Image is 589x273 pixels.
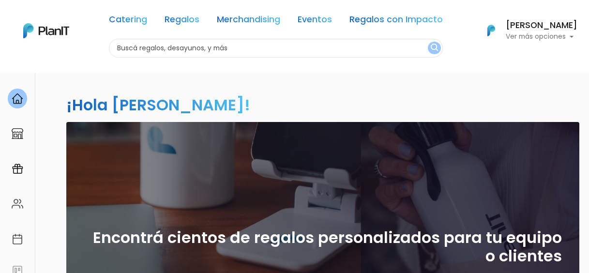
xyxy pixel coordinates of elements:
h2: ¡Hola [PERSON_NAME]! [66,94,250,116]
img: PlanIt Logo [23,23,69,38]
h2: Encontrá cientos de regalos personalizados para tu equipo o clientes [84,228,562,266]
a: Merchandising [217,15,280,27]
a: Regalos con Impacto [349,15,443,27]
img: calendar-87d922413cdce8b2cf7b7f5f62616a5cf9e4887200fb71536465627b3292af00.svg [12,233,23,245]
a: Regalos [165,15,199,27]
h6: [PERSON_NAME] [506,21,577,30]
img: campaigns-02234683943229c281be62815700db0a1741e53638e28bf9629b52c665b00959.svg [12,163,23,175]
img: people-662611757002400ad9ed0e3c099ab2801c6687ba6c219adb57efc949bc21e19d.svg [12,198,23,210]
p: Ver más opciones [506,33,577,40]
a: Eventos [298,15,332,27]
img: home-e721727adea9d79c4d83392d1f703f7f8bce08238fde08b1acbfd93340b81755.svg [12,93,23,105]
img: search_button-432b6d5273f82d61273b3651a40e1bd1b912527efae98b1b7a1b2c0702e16a8d.svg [431,44,438,53]
input: Buscá regalos, desayunos, y más [109,39,443,58]
img: PlanIt Logo [481,20,502,41]
button: PlanIt Logo [PERSON_NAME] Ver más opciones [475,18,577,43]
img: marketplace-4ceaa7011d94191e9ded77b95e3339b90024bf715f7c57f8cf31f2d8c509eaba.svg [12,128,23,139]
a: Catering [109,15,147,27]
